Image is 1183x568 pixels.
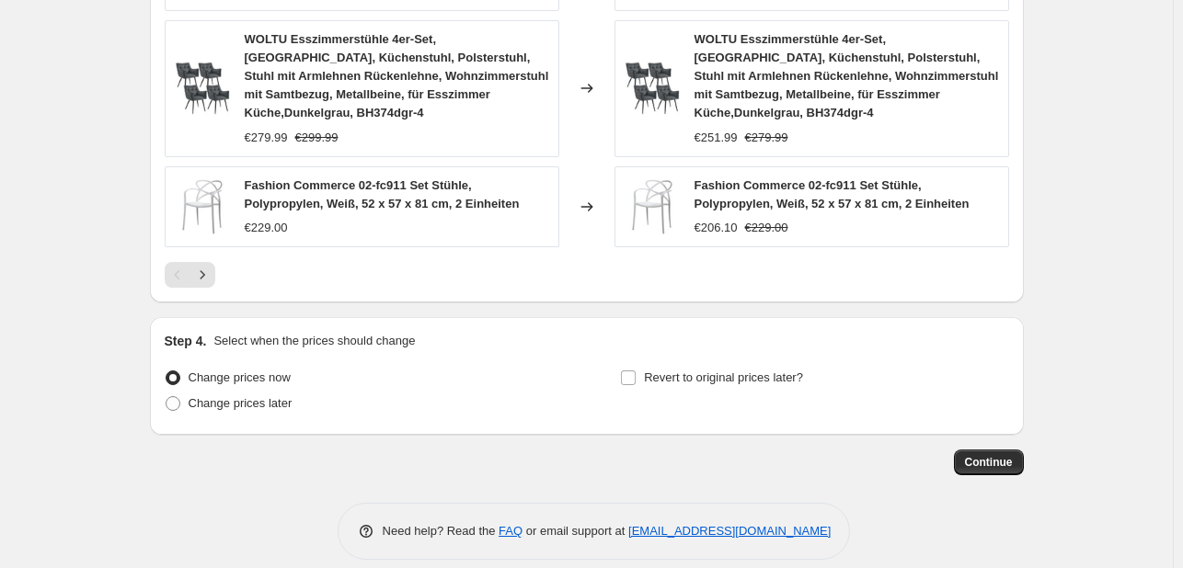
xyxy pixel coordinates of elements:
div: €251.99 [695,129,738,147]
span: Fashion Commerce 02-fc911 Set Stühle, Polypropylen, Weiß, 52 x 57 x 81 cm, 2 Einheiten [695,178,970,210]
strike: €229.00 [745,219,788,237]
a: FAQ [499,524,523,538]
span: Change prices now [189,370,291,384]
div: €206.10 [695,219,738,237]
button: Continue [954,449,1024,475]
span: Revert to original prices later? [644,370,803,384]
div: €279.99 [245,129,288,147]
img: 61xLcDdRosL_80x.jpg [625,61,680,116]
nav: Pagination [165,262,215,288]
strike: €279.99 [745,129,788,147]
img: 41gYrD2SecL_80x.jpg [175,179,230,234]
span: WOLTU Esszimmerstühle 4er-Set, [GEOGRAPHIC_DATA], Küchenstuhl, Polsterstuhl, Stuhl mit Armlehnen ... [695,32,999,119]
span: or email support at [523,524,628,538]
span: Change prices later [189,396,293,410]
p: Select when the prices should change [213,332,415,350]
span: Continue [965,455,1013,470]
strike: €299.99 [295,129,339,147]
button: Next [190,262,215,288]
span: Fashion Commerce 02-fc911 Set Stühle, Polypropylen, Weiß, 52 x 57 x 81 cm, 2 Einheiten [245,178,520,210]
span: WOLTU Esszimmerstühle 4er-Set, [GEOGRAPHIC_DATA], Küchenstuhl, Polsterstuhl, Stuhl mit Armlehnen ... [245,32,549,119]
span: Need help? Read the [383,524,500,538]
a: [EMAIL_ADDRESS][DOMAIN_NAME] [628,524,831,538]
img: 41gYrD2SecL_80x.jpg [625,179,680,234]
div: €229.00 [245,219,288,237]
img: 61xLcDdRosL_80x.jpg [175,61,230,116]
h2: Step 4. [165,332,207,350]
